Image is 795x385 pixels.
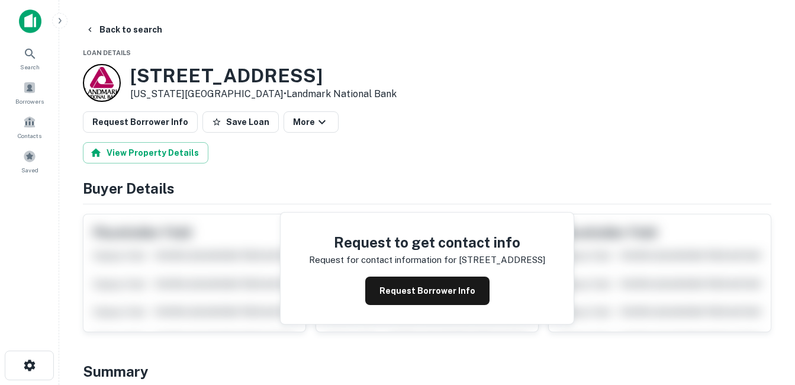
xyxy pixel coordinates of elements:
[83,361,771,382] h4: Summary
[309,232,545,253] h4: Request to get contact info
[202,111,279,133] button: Save Loan
[4,145,56,177] a: Saved
[287,88,397,100] a: Landmark National Bank
[20,62,40,72] span: Search
[83,178,771,199] h4: Buyer Details
[459,253,545,267] p: [STREET_ADDRESS]
[4,111,56,143] a: Contacts
[18,131,41,140] span: Contacts
[4,76,56,108] a: Borrowers
[21,165,38,175] span: Saved
[4,42,56,74] a: Search
[284,111,339,133] button: More
[15,97,44,106] span: Borrowers
[365,277,490,305] button: Request Borrower Info
[19,9,41,33] img: capitalize-icon.png
[81,19,167,40] button: Back to search
[130,87,397,101] p: [US_STATE][GEOGRAPHIC_DATA] •
[736,290,795,347] iframe: Chat Widget
[83,49,131,56] span: Loan Details
[309,253,456,267] p: Request for contact information for
[83,142,208,163] button: View Property Details
[83,111,198,133] button: Request Borrower Info
[130,65,397,87] h3: [STREET_ADDRESS]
